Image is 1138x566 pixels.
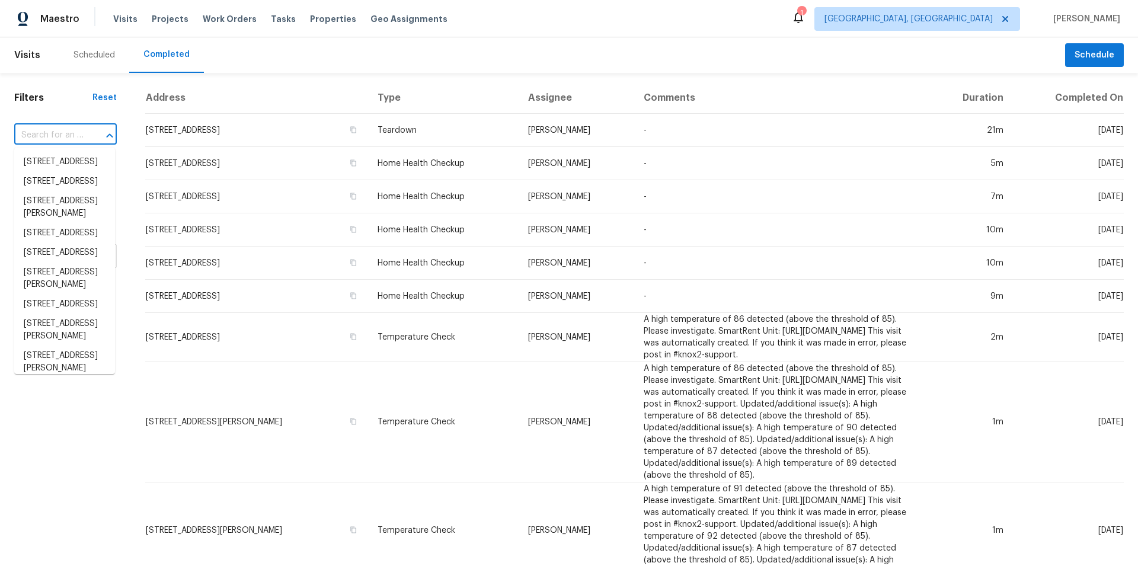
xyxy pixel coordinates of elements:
td: [PERSON_NAME] [519,180,634,213]
td: 7m [928,180,1012,213]
span: Work Orders [203,13,257,25]
button: Copy Address [348,124,359,135]
button: Copy Address [348,290,359,301]
td: Temperature Check [368,313,519,362]
td: - [634,213,928,247]
span: [GEOGRAPHIC_DATA], [GEOGRAPHIC_DATA] [824,13,993,25]
td: [STREET_ADDRESS] [145,280,368,313]
td: - [634,280,928,313]
li: [STREET_ADDRESS] [14,152,115,172]
li: [STREET_ADDRESS][PERSON_NAME] [14,191,115,223]
td: [PERSON_NAME] [519,247,634,280]
th: Comments [634,82,928,114]
td: - [634,147,928,180]
td: Home Health Checkup [368,280,519,313]
td: [STREET_ADDRESS] [145,180,368,213]
td: [PERSON_NAME] [519,114,634,147]
th: Assignee [519,82,634,114]
input: Search for an address... [14,126,84,145]
th: Address [145,82,368,114]
td: [PERSON_NAME] [519,147,634,180]
span: [PERSON_NAME] [1049,13,1120,25]
div: Scheduled [73,49,115,61]
td: [PERSON_NAME] [519,313,634,362]
td: [DATE] [1013,180,1124,213]
td: [DATE] [1013,362,1124,482]
button: Close [101,127,118,144]
td: 2m [928,313,1012,362]
li: [STREET_ADDRESS] [14,295,115,314]
li: [STREET_ADDRESS][PERSON_NAME] [14,263,115,295]
span: Projects [152,13,188,25]
td: - [634,180,928,213]
div: 1 [797,7,805,19]
li: [STREET_ADDRESS][PERSON_NAME] [14,314,115,346]
td: [STREET_ADDRESS] [145,313,368,362]
td: Temperature Check [368,362,519,482]
td: 21m [928,114,1012,147]
div: Reset [92,92,117,104]
li: [STREET_ADDRESS] [14,223,115,243]
td: Home Health Checkup [368,213,519,247]
span: Visits [14,42,40,68]
th: Type [368,82,519,114]
td: 10m [928,213,1012,247]
button: Copy Address [348,224,359,235]
button: Copy Address [348,331,359,342]
td: A high temperature of 86 detected (above the threshold of 85). Please investigate. SmartRent Unit... [634,313,928,362]
li: [STREET_ADDRESS] [14,172,115,191]
td: Teardown [368,114,519,147]
button: Copy Address [348,257,359,268]
td: [DATE] [1013,147,1124,180]
td: 10m [928,247,1012,280]
span: Tasks [271,15,296,23]
li: [STREET_ADDRESS] [14,243,115,263]
td: [STREET_ADDRESS] [145,213,368,247]
span: Geo Assignments [370,13,447,25]
td: [DATE] [1013,213,1124,247]
td: - [634,114,928,147]
td: [STREET_ADDRESS] [145,114,368,147]
button: Copy Address [348,191,359,202]
th: Completed On [1013,82,1124,114]
div: Completed [143,49,190,60]
td: [PERSON_NAME] [519,213,634,247]
td: [PERSON_NAME] [519,362,634,482]
td: [DATE] [1013,280,1124,313]
button: Copy Address [348,158,359,168]
button: Copy Address [348,416,359,427]
button: Copy Address [348,525,359,535]
td: Home Health Checkup [368,147,519,180]
td: - [634,247,928,280]
td: 5m [928,147,1012,180]
span: Schedule [1075,48,1114,63]
td: [STREET_ADDRESS] [145,247,368,280]
button: Schedule [1065,43,1124,68]
td: Home Health Checkup [368,180,519,213]
td: [DATE] [1013,247,1124,280]
h1: Filters [14,92,92,104]
td: [STREET_ADDRESS][PERSON_NAME] [145,362,368,482]
td: 1m [928,362,1012,482]
span: Maestro [40,13,79,25]
td: Home Health Checkup [368,247,519,280]
th: Duration [928,82,1012,114]
span: Visits [113,13,138,25]
td: [DATE] [1013,313,1124,362]
td: A high temperature of 86 detected (above the threshold of 85). Please investigate. SmartRent Unit... [634,362,928,482]
td: [PERSON_NAME] [519,280,634,313]
span: Properties [310,13,356,25]
li: [STREET_ADDRESS][PERSON_NAME] [14,346,115,378]
td: [DATE] [1013,114,1124,147]
td: 9m [928,280,1012,313]
td: [STREET_ADDRESS] [145,147,368,180]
